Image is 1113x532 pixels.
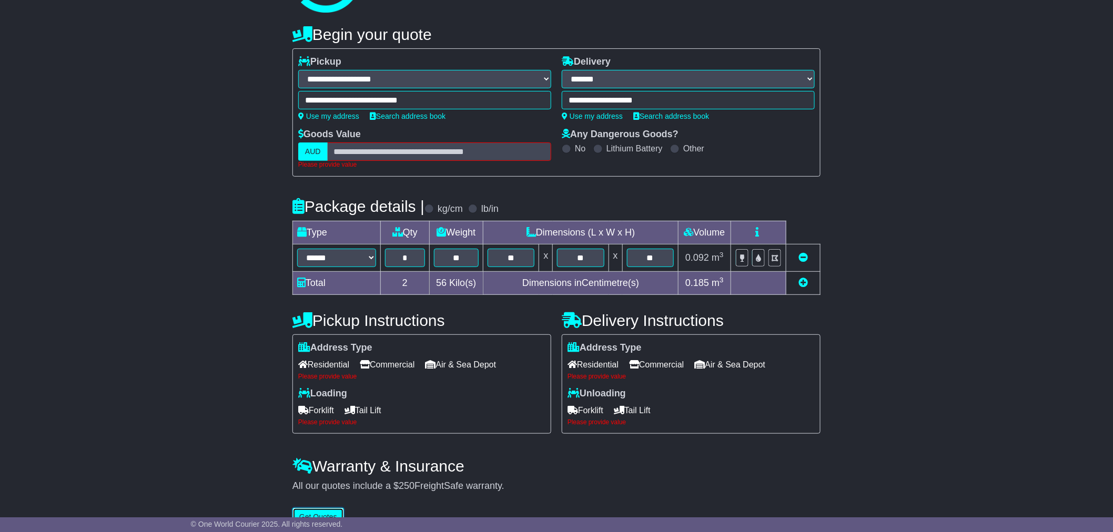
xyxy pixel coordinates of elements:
[483,221,679,244] td: Dimensions (L x W x H)
[292,198,424,215] h4: Package details |
[298,112,359,120] a: Use my address
[399,480,414,491] span: 250
[360,356,414,373] span: Commercial
[429,221,483,244] td: Weight
[381,221,430,244] td: Qty
[298,342,372,354] label: Address Type
[292,508,344,526] button: Get Quotes
[298,56,341,68] label: Pickup
[381,272,430,295] td: 2
[298,142,328,161] label: AUD
[562,312,821,329] h4: Delivery Instructions
[685,252,709,263] span: 0.092
[298,356,349,373] span: Residential
[575,144,585,154] label: No
[568,418,815,426] div: Please provide value
[438,203,463,215] label: kg/cm
[345,402,381,418] span: Tail Lift
[429,272,483,295] td: Kilo(s)
[426,356,497,373] span: Air & Sea Depot
[298,161,551,168] div: Please provide value
[606,144,663,154] label: Lithium Battery
[293,221,381,244] td: Type
[562,56,611,68] label: Delivery
[292,26,821,43] h4: Begin your quote
[685,278,709,288] span: 0.185
[712,278,724,288] span: m
[720,251,724,259] sup: 3
[298,402,334,418] span: Forklift
[568,342,642,354] label: Address Type
[678,221,731,244] td: Volume
[695,356,766,373] span: Air & Sea Depot
[633,112,709,120] a: Search address book
[292,480,821,492] div: All our quotes include a $ FreightSafe warranty.
[481,203,499,215] label: lb/in
[712,252,724,263] span: m
[562,112,623,120] a: Use my address
[614,402,651,418] span: Tail Lift
[798,252,808,263] a: Remove this item
[568,373,815,380] div: Please provide value
[292,457,821,475] h4: Warranty & Insurance
[683,144,704,154] label: Other
[568,402,603,418] span: Forklift
[436,278,447,288] span: 56
[298,129,361,140] label: Goods Value
[298,388,347,400] label: Loading
[568,356,619,373] span: Residential
[562,129,679,140] label: Any Dangerous Goods?
[293,272,381,295] td: Total
[191,520,343,528] span: © One World Courier 2025. All rights reserved.
[629,356,684,373] span: Commercial
[292,312,551,329] h4: Pickup Instructions
[798,278,808,288] a: Add new item
[370,112,446,120] a: Search address book
[568,388,626,400] label: Unloading
[298,373,545,380] div: Please provide value
[483,272,679,295] td: Dimensions in Centimetre(s)
[609,244,622,271] td: x
[298,418,545,426] div: Please provide value
[720,276,724,284] sup: 3
[539,244,553,271] td: x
